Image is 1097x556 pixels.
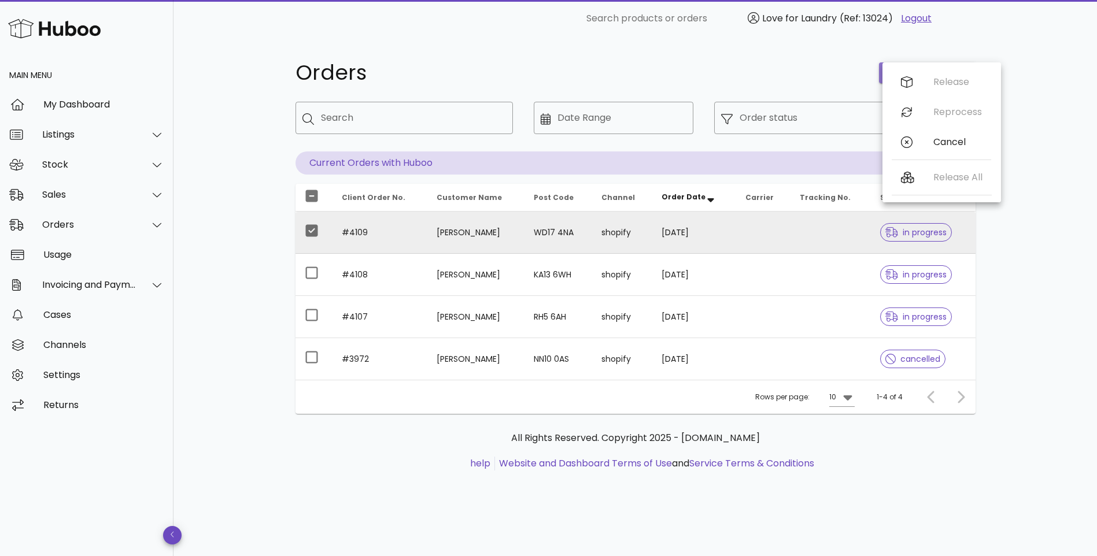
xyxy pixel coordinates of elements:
[880,192,915,202] span: Status
[296,62,866,83] h1: Orders
[885,270,947,279] span: in progress
[333,212,427,254] td: #4109
[42,159,136,170] div: Stock
[43,339,164,350] div: Channels
[755,380,855,414] div: Rows per page:
[652,184,737,212] th: Order Date: Sorted descending. Activate to remove sorting.
[652,338,737,380] td: [DATE]
[43,309,164,320] div: Cases
[470,457,490,470] a: help
[736,184,791,212] th: Carrier
[525,184,592,212] th: Post Code
[427,212,525,254] td: [PERSON_NAME]
[43,369,164,380] div: Settings
[652,212,737,254] td: [DATE]
[933,136,982,147] div: Cancel
[689,457,814,470] a: Service Terms & Conditions
[592,254,652,296] td: shopify
[333,338,427,380] td: #3972
[791,184,871,212] th: Tracking No.
[42,219,136,230] div: Orders
[427,338,525,380] td: [PERSON_NAME]
[662,192,706,202] span: Order Date
[840,12,893,25] span: (Ref: 13024)
[427,184,525,212] th: Customer Name
[427,296,525,338] td: [PERSON_NAME]
[829,388,855,406] div: 10Rows per page:
[499,457,672,470] a: Website and Dashboard Terms of Use
[305,431,966,445] p: All Rights Reserved. Copyright 2025 - [DOMAIN_NAME]
[592,184,652,212] th: Channel
[495,457,814,470] li: and
[829,392,836,402] div: 10
[43,399,164,410] div: Returns
[592,296,652,338] td: shopify
[592,212,652,254] td: shopify
[333,296,427,338] td: #4107
[745,192,774,202] span: Carrier
[43,249,164,260] div: Usage
[877,392,903,402] div: 1-4 of 4
[901,12,932,25] a: Logout
[525,212,592,254] td: WD17 4NA
[342,192,405,202] span: Client Order No.
[885,313,947,321] span: in progress
[762,12,837,25] span: Love for Laundry
[42,129,136,140] div: Listings
[525,296,592,338] td: RH5 6AH
[885,355,940,363] span: cancelled
[296,151,976,175] p: Current Orders with Huboo
[652,254,737,296] td: [DATE]
[800,192,851,202] span: Tracking No.
[42,279,136,290] div: Invoicing and Payments
[871,184,975,212] th: Status
[885,228,947,236] span: in progress
[879,62,975,83] button: order actions
[592,338,652,380] td: shopify
[652,296,737,338] td: [DATE]
[601,192,635,202] span: Channel
[333,184,427,212] th: Client Order No.
[8,16,101,41] img: Huboo Logo
[534,192,574,202] span: Post Code
[427,254,525,296] td: [PERSON_NAME]
[333,254,427,296] td: #4108
[43,99,164,110] div: My Dashboard
[525,254,592,296] td: KA13 6WH
[42,189,136,200] div: Sales
[525,338,592,380] td: NN10 0AS
[437,192,502,202] span: Customer Name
